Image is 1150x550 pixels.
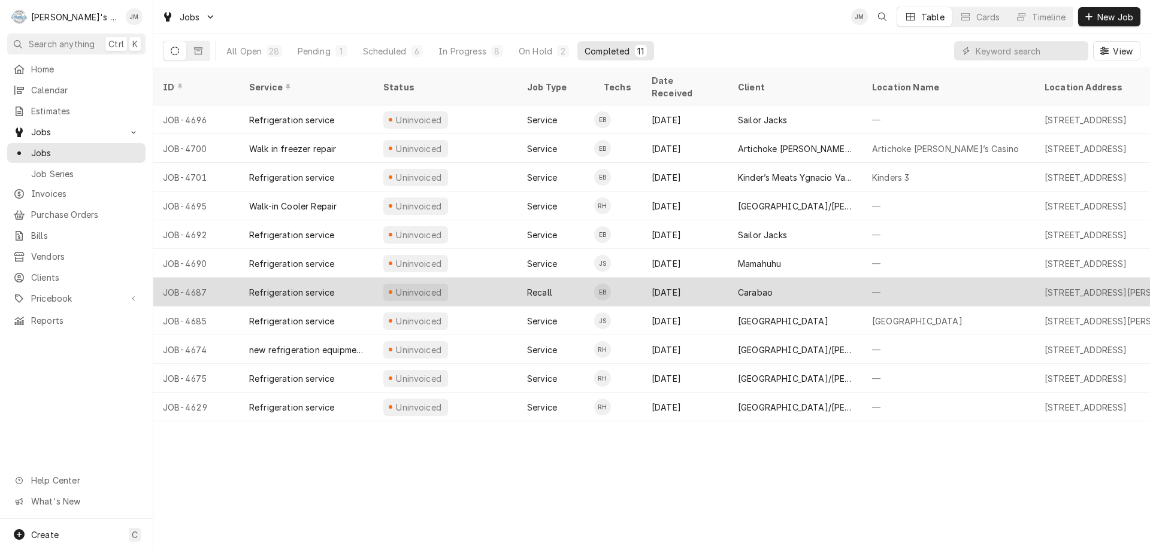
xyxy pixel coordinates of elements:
div: EB [594,111,611,128]
div: Artichoke [PERSON_NAME]'s Casino [738,142,853,155]
span: Jobs [31,147,140,159]
div: Walk in freezer repair [249,142,337,155]
div: Eli Baldwin's Avatar [594,169,611,186]
div: RH [594,370,611,387]
div: [DATE] [642,105,728,134]
span: Vendors [31,250,140,263]
div: Pending [298,45,331,57]
div: [GEOGRAPHIC_DATA]/[PERSON_NAME][GEOGRAPHIC_DATA] [738,344,853,356]
a: Home [7,59,146,79]
div: Service [527,171,557,184]
div: Table [921,11,945,23]
div: Eli Baldwin's Avatar [594,284,611,300]
div: Refrigeration service [249,401,334,414]
div: On Hold [519,45,552,57]
div: Scheduled [363,45,406,57]
div: [STREET_ADDRESS] [1045,372,1127,385]
div: [DATE] [642,335,728,364]
div: [STREET_ADDRESS] [1045,229,1127,241]
a: Go to What's New [7,491,146,511]
a: Bills [7,226,146,245]
a: Jobs [7,143,146,163]
div: — [862,192,1035,220]
div: Refrigeration service [249,286,334,299]
a: Purchase Orders [7,205,146,224]
span: Calendar [31,84,140,96]
div: JOB-4700 [153,134,240,163]
div: Jim McIntyre's Avatar [851,8,868,25]
div: Carabao [738,286,773,299]
a: Vendors [7,247,146,266]
div: Refrigeration service [249,372,334,385]
span: Reports [31,314,140,327]
div: [DATE] [642,249,728,278]
div: ID [163,81,228,93]
span: Home [31,63,140,75]
div: Sailor Jacks [738,229,787,241]
span: Clients [31,271,140,284]
div: Date Received [652,74,716,99]
div: Uninvoiced [395,229,443,241]
div: Walk-in Cooler Repair [249,200,337,212]
div: Uninvoiced [395,372,443,385]
div: 6 [413,45,420,57]
div: JM [126,8,143,25]
div: 8 [494,45,501,57]
div: [STREET_ADDRESS] [1045,142,1127,155]
div: RH [594,399,611,415]
span: New Job [1095,11,1136,23]
div: JOB-4695 [153,192,240,220]
div: new refrigeration equipment installation [249,344,364,356]
span: Purchase Orders [31,208,140,221]
div: Refrigeration service [249,315,334,327]
div: [GEOGRAPHIC_DATA]/[PERSON_NAME][GEOGRAPHIC_DATA] [738,372,853,385]
div: [STREET_ADDRESS] [1045,344,1127,356]
input: Keyword search [976,41,1082,60]
div: [GEOGRAPHIC_DATA]/[PERSON_NAME][GEOGRAPHIC_DATA] [738,401,853,414]
div: [GEOGRAPHIC_DATA] [872,315,963,327]
div: Service [527,372,557,385]
div: Service [527,114,557,126]
div: Rudy Herrera's Avatar [594,197,611,214]
button: New Job [1078,7,1140,26]
div: [STREET_ADDRESS] [1045,171,1127,184]
div: — [862,364,1035,393]
a: Estimates [7,101,146,121]
div: Refrigeration service [249,257,334,270]
div: Refrigeration service [249,114,334,126]
div: Uninvoiced [395,315,443,327]
div: Service [527,344,557,356]
div: Uninvoiced [395,286,443,299]
div: Service [527,401,557,414]
div: [GEOGRAPHIC_DATA]/[PERSON_NAME][GEOGRAPHIC_DATA] [738,200,853,212]
div: Uninvoiced [395,142,443,155]
div: EB [594,140,611,157]
a: Go to Jobs [7,122,146,142]
button: View [1093,41,1140,60]
div: JOB-4674 [153,335,240,364]
div: Refrigeration service [249,229,334,241]
span: Create [31,530,59,540]
div: Service [527,315,557,327]
span: Jobs [180,11,200,23]
span: Bills [31,229,140,242]
a: Job Series [7,164,146,184]
div: [DATE] [642,192,728,220]
div: Eli Baldwin's Avatar [594,226,611,243]
span: What's New [31,495,138,508]
div: Cards [976,11,1000,23]
button: Search anythingCtrlK [7,34,146,54]
div: JM [851,8,868,25]
div: 11 [637,45,644,57]
div: Uninvoiced [395,200,443,212]
div: Status [383,81,506,93]
div: [PERSON_NAME]'s Commercial Refrigeration [31,11,119,23]
div: [DATE] [642,364,728,393]
div: [STREET_ADDRESS] [1045,114,1127,126]
div: Jose Sanchez's Avatar [594,255,611,272]
div: R [11,8,28,25]
div: JOB-4675 [153,364,240,393]
div: JS [594,255,611,272]
div: Artichoke [PERSON_NAME]’s Casino [872,142,1019,155]
div: 2 [559,45,567,57]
